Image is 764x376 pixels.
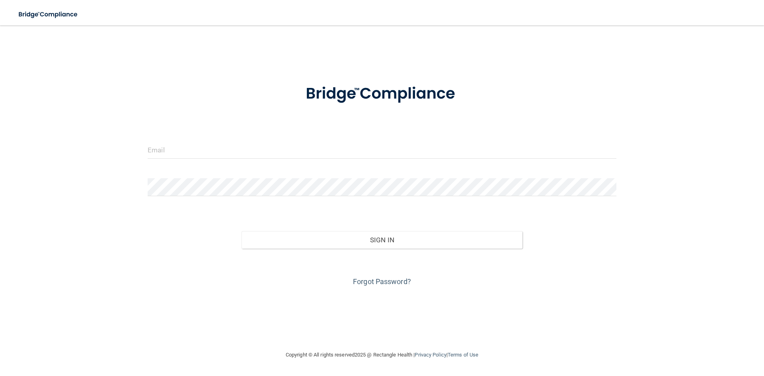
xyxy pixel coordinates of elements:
[237,342,527,368] div: Copyright © All rights reserved 2025 @ Rectangle Health | |
[448,352,478,358] a: Terms of Use
[353,277,411,286] a: Forgot Password?
[242,231,523,249] button: Sign In
[12,6,85,23] img: bridge_compliance_login_screen.278c3ca4.svg
[415,352,446,358] a: Privacy Policy
[289,73,475,115] img: bridge_compliance_login_screen.278c3ca4.svg
[148,141,616,159] input: Email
